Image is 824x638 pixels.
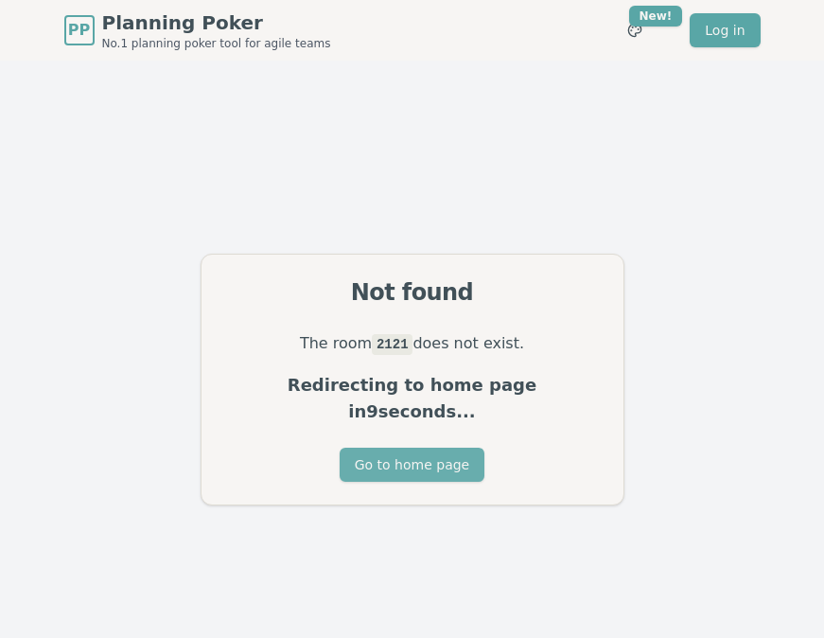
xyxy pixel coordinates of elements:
a: PPPlanning PokerNo.1 planning poker tool for agile teams [64,9,331,51]
button: Go to home page [340,448,484,482]
a: Log in [690,13,760,47]
div: New! [629,6,683,27]
p: The room does not exist. [224,330,601,357]
button: New! [618,13,652,47]
p: Redirecting to home page in 9 seconds... [224,372,601,425]
span: PP [68,19,90,42]
code: 2121 [372,334,412,355]
span: No.1 planning poker tool for agile teams [102,36,331,51]
div: Not found [224,277,601,308]
span: Planning Poker [102,9,331,36]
